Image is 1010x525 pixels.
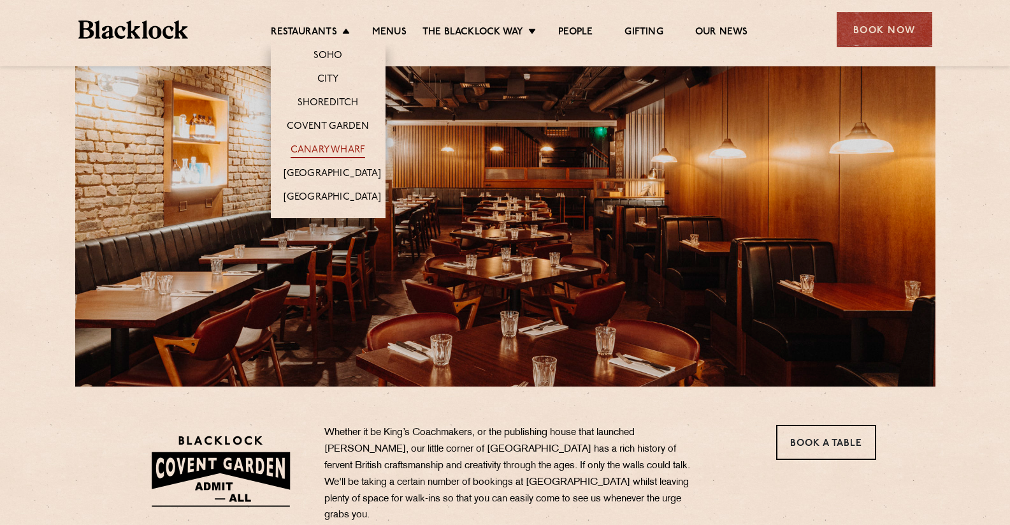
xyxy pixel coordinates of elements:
[837,12,932,47] div: Book Now
[284,191,381,205] a: [GEOGRAPHIC_DATA]
[324,425,700,524] p: Whether it be King’s Coachmakers, or the publishing house that launched [PERSON_NAME], our little...
[314,50,343,64] a: Soho
[271,26,337,40] a: Restaurants
[372,26,407,40] a: Menus
[298,97,359,111] a: Shoreditch
[284,168,381,182] a: [GEOGRAPHIC_DATA]
[287,121,369,135] a: Covent Garden
[78,20,189,39] img: BL_Textured_Logo-footer-cropped.svg
[291,144,365,158] a: Canary Wharf
[558,26,593,40] a: People
[134,425,305,517] img: BLA_1470_CoventGarden_Website_Solid.svg
[422,26,523,40] a: The Blacklock Way
[624,26,663,40] a: Gifting
[317,73,339,87] a: City
[776,425,876,460] a: Book a Table
[695,26,748,40] a: Our News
